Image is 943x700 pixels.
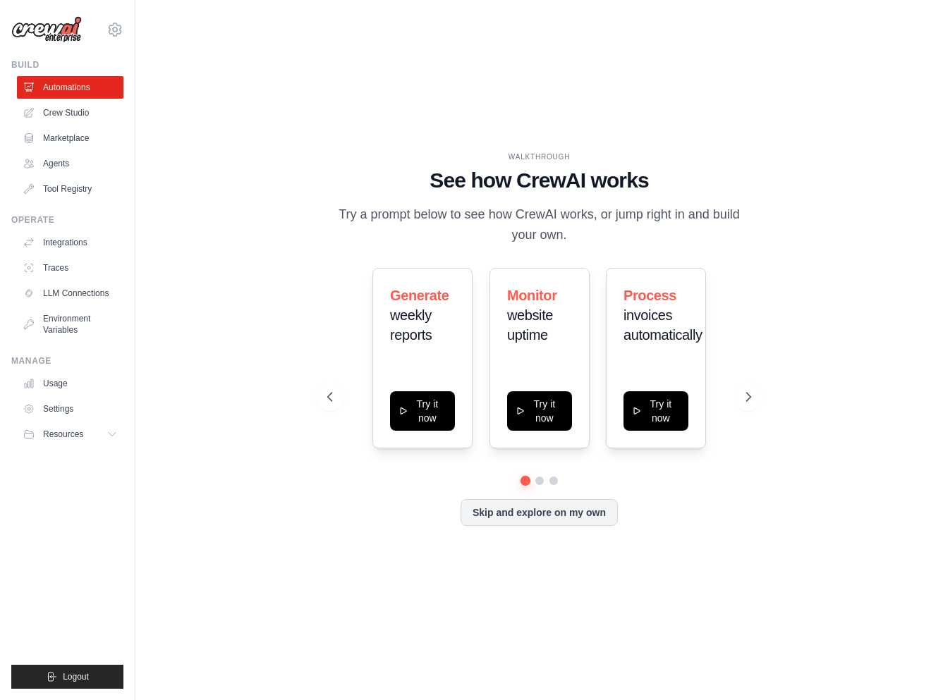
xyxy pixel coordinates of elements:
[327,204,751,246] p: Try a prompt below to see how CrewAI works, or jump right in and build your own.
[507,288,557,303] span: Monitor
[17,102,123,124] a: Crew Studio
[11,355,123,367] div: Manage
[507,391,572,431] button: Try it now
[623,307,702,343] span: invoices automatically
[461,499,618,526] button: Skip and explore on my own
[11,665,123,689] button: Logout
[17,178,123,200] a: Tool Registry
[17,423,123,446] button: Resources
[327,152,751,162] div: WALKTHROUGH
[17,372,123,395] a: Usage
[623,391,688,431] button: Try it now
[623,288,676,303] span: Process
[17,307,123,341] a: Environment Variables
[327,168,751,193] h1: See how CrewAI works
[17,257,123,279] a: Traces
[17,76,123,99] a: Automations
[11,16,82,43] img: Logo
[507,307,553,343] span: website uptime
[390,391,455,431] button: Try it now
[43,429,83,440] span: Resources
[63,671,89,682] span: Logout
[17,127,123,149] a: Marketplace
[17,398,123,420] a: Settings
[17,231,123,254] a: Integrations
[390,288,449,303] span: Generate
[17,152,123,175] a: Agents
[390,307,432,343] span: weekly reports
[17,282,123,305] a: LLM Connections
[11,59,123,70] div: Build
[11,214,123,226] div: Operate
